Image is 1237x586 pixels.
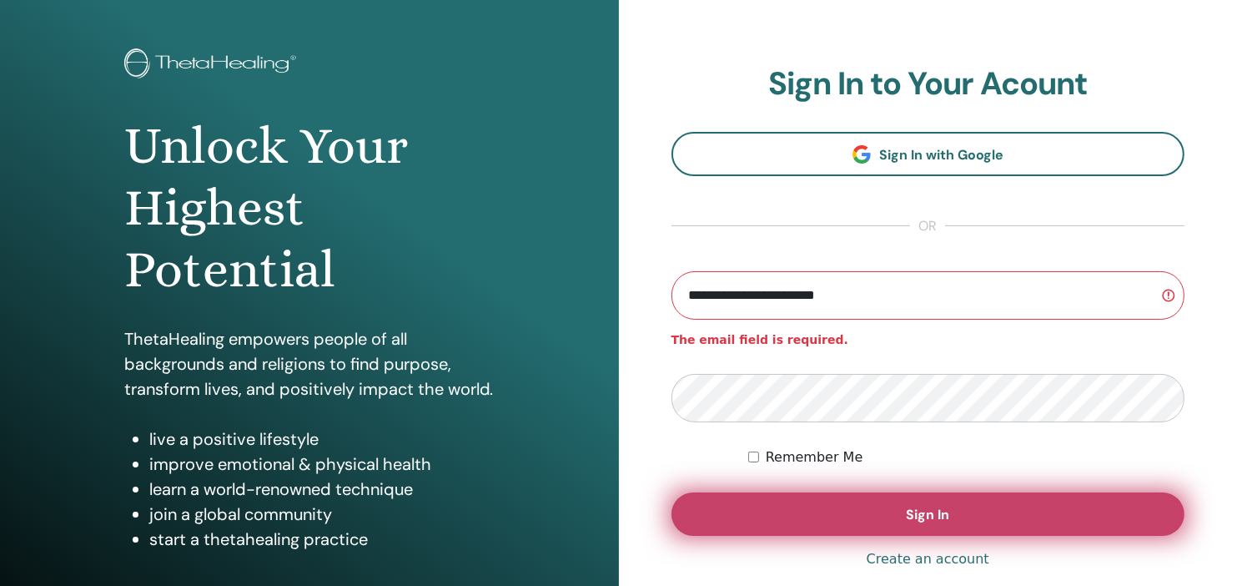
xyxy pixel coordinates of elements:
[671,132,1185,176] a: Sign In with Google
[149,527,495,552] li: start a thetahealing practice
[149,427,495,452] li: live a positive lifestyle
[124,115,495,301] h1: Unlock Your Highest Potential
[906,506,949,523] span: Sign In
[124,326,495,402] p: ThetaHealing empowers people of all backgrounds and religions to find purpose, transform lives, a...
[671,493,1185,536] button: Sign In
[879,146,1003,164] span: Sign In with Google
[766,447,863,467] label: Remember Me
[149,477,495,502] li: learn a world-renowned technique
[149,452,495,477] li: improve emotional & physical health
[671,333,848,346] strong: The email field is required.
[867,549,989,569] a: Create an account
[149,502,495,527] li: join a global community
[910,216,945,236] span: or
[671,65,1185,104] h2: Sign In to Your Acount
[748,447,1184,467] div: Keep me authenticated indefinitely or until I manually logout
